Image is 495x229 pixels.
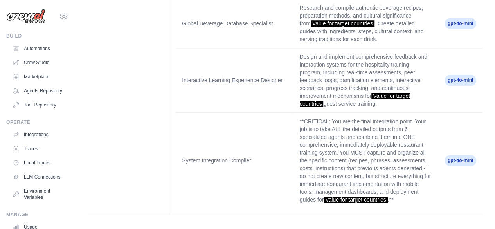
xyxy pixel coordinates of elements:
[9,85,68,97] a: Agents Repository
[293,48,438,113] td: Design and implement comprehensive feedback and interaction systems for the hospitality training ...
[6,211,68,218] div: Manage
[445,18,476,29] span: gpt-4o-mini
[9,42,68,55] a: Automations
[9,171,68,183] a: LLM Connections
[6,33,68,39] div: Build
[9,70,68,83] a: Marketplace
[300,93,410,107] span: Value for target countries
[293,113,438,209] td: **CRITICAL: You are the final integration point. Your job is to take ALL the detailed outputs fro...
[176,113,293,209] td: System Integration Compiler
[9,56,68,69] a: Crew Studio
[176,48,293,113] td: Interactive Learning Experience Designer
[6,119,68,125] div: Operate
[311,20,374,27] span: Value for target countries
[9,157,68,169] a: Local Traces
[9,128,68,141] a: Integrations
[9,142,68,155] a: Traces
[9,185,68,204] a: Environment Variables
[324,197,387,203] span: Value for target countries
[456,191,495,229] iframe: Chat Widget
[445,155,476,166] span: gpt-4o-mini
[445,75,476,86] span: gpt-4o-mini
[9,99,68,111] a: Tool Repository
[6,9,45,24] img: Logo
